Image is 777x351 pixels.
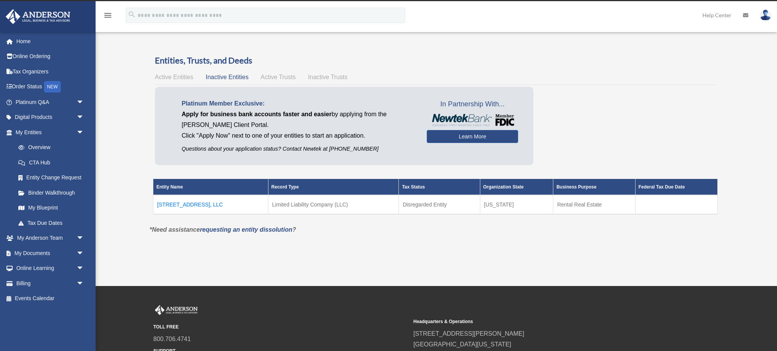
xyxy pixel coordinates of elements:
[128,10,136,19] i: search
[11,185,92,200] a: Binder Walkthrough
[427,130,518,143] a: Learn More
[5,231,96,246] a: My Anderson Teamarrow_drop_down
[153,195,268,214] td: [STREET_ADDRESS], LLC
[44,81,61,93] div: NEW
[268,195,399,214] td: Limited Liability Company (LLC)
[553,195,636,214] td: Rental Real Estate
[413,341,511,348] a: [GEOGRAPHIC_DATA][US_STATE]
[76,110,92,125] span: arrow_drop_down
[76,125,92,140] span: arrow_drop_down
[5,34,96,49] a: Home
[5,110,96,125] a: Digital Productsarrow_drop_down
[553,179,636,195] th: Business Purpose
[268,179,399,195] th: Record Type
[5,49,96,64] a: Online Ordering
[5,79,96,95] a: Order StatusNEW
[261,74,296,80] span: Active Trusts
[5,261,96,276] a: Online Learningarrow_drop_down
[76,276,92,291] span: arrow_drop_down
[103,13,112,20] a: menu
[76,261,92,276] span: arrow_drop_down
[155,74,193,80] span: Active Entities
[153,323,408,331] small: TOLL FREE
[182,109,415,130] p: by applying from the [PERSON_NAME] Client Portal.
[5,245,96,261] a: My Documentsarrow_drop_down
[5,125,92,140] a: My Entitiesarrow_drop_down
[480,195,553,214] td: [US_STATE]
[431,114,514,126] img: NewtekBankLogoSM.png
[5,291,96,306] a: Events Calendar
[11,170,92,185] a: Entity Change Request
[11,155,92,170] a: CTA Hub
[413,330,524,337] a: [STREET_ADDRESS][PERSON_NAME]
[182,144,415,154] p: Questions about your application status? Contact Newtek at [PHONE_NUMBER]
[399,179,480,195] th: Tax Status
[760,10,771,21] img: User Pic
[480,179,553,195] th: Organization State
[155,55,716,67] h3: Entities, Trusts, and Deeds
[182,98,415,109] p: Platinum Member Exclusive:
[182,130,415,141] p: Click "Apply Now" next to one of your entities to start an application.
[635,179,717,195] th: Federal Tax Due Date
[206,74,249,80] span: Inactive Entities
[76,94,92,110] span: arrow_drop_down
[5,64,96,79] a: Tax Organizers
[399,195,480,214] td: Disregarded Entity
[76,231,92,246] span: arrow_drop_down
[11,140,88,155] a: Overview
[427,98,518,110] span: In Partnership With...
[182,111,332,117] span: Apply for business bank accounts faster and easier
[150,226,296,233] em: *Need assistance ?
[153,305,199,315] img: Anderson Advisors Platinum Portal
[11,215,92,231] a: Tax Due Dates
[153,179,268,195] th: Entity Name
[308,74,348,80] span: Inactive Trusts
[103,11,112,20] i: menu
[5,276,96,291] a: Billingarrow_drop_down
[153,336,191,342] a: 800.706.4741
[76,245,92,261] span: arrow_drop_down
[5,94,96,110] a: Platinum Q&Aarrow_drop_down
[11,200,92,216] a: My Blueprint
[3,9,73,24] img: Anderson Advisors Platinum Portal
[200,226,293,233] a: requesting an entity dissolution
[413,318,668,326] small: Headquarters & Operations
